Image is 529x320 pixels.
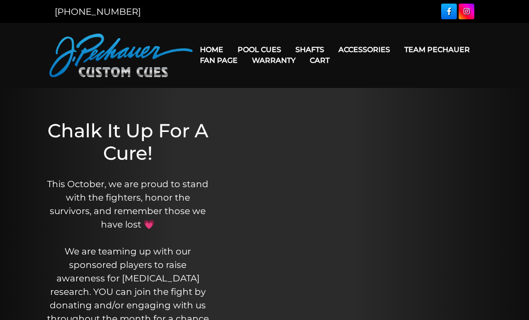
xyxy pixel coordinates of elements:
[230,38,288,61] a: Pool Cues
[55,6,141,17] a: [PHONE_NUMBER]
[245,49,303,72] a: Warranty
[193,38,230,61] a: Home
[397,38,477,61] a: Team Pechauer
[331,38,397,61] a: Accessories
[288,38,331,61] a: Shafts
[303,49,337,72] a: Cart
[49,34,193,77] img: Pechauer Custom Cues
[193,49,245,72] a: Fan Page
[44,119,212,165] h1: Chalk It Up For A Cure!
